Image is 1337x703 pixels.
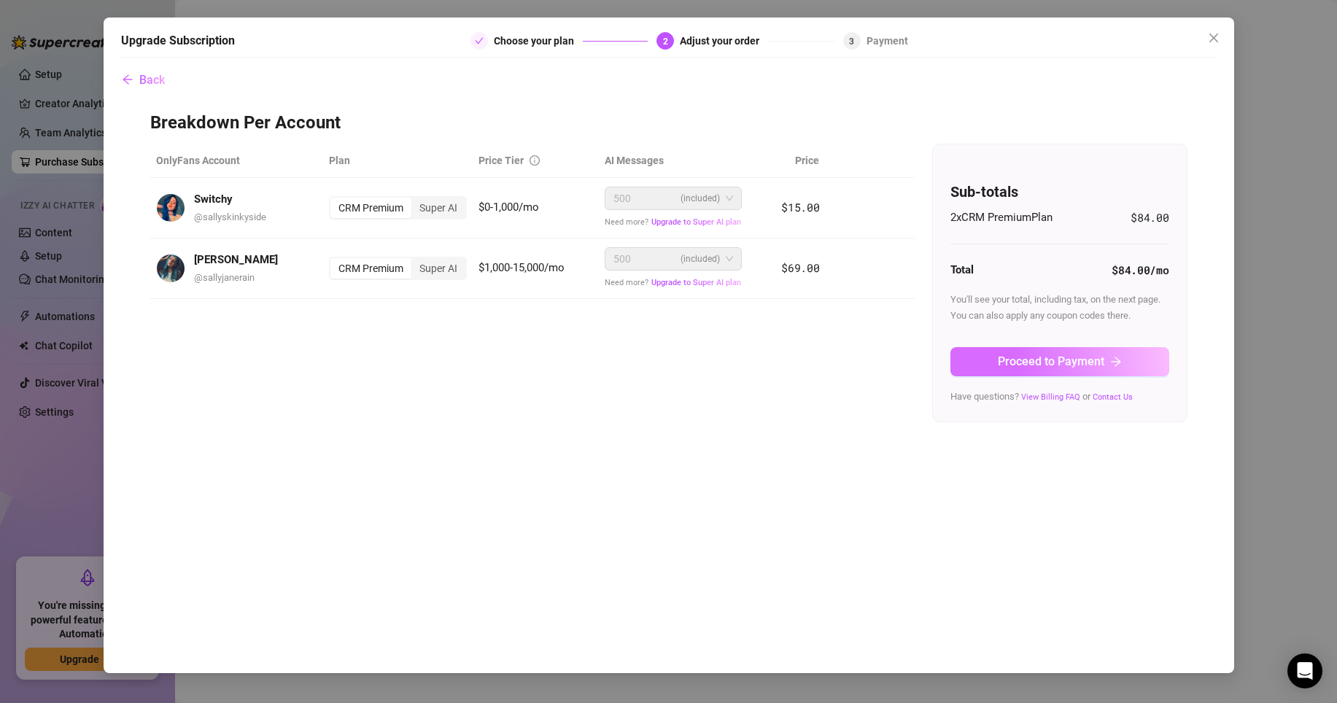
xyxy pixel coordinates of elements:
span: $15.00 [781,200,819,214]
span: You'll see your total, including tax, on the next page. You can also apply any coupon codes there. [950,294,1160,321]
div: Super AI [411,258,465,279]
h4: Sub-totals [950,182,1169,202]
span: (included) [681,248,720,270]
div: segmented control [329,257,467,280]
span: Upgrade to Super AI plan [651,217,741,227]
div: Payment [867,32,908,50]
span: 500 [613,248,631,270]
span: $0-1,000/mo [478,201,539,214]
div: CRM Premium [330,258,411,279]
span: $1,000-15,000/mo [478,261,565,274]
div: Adjust your order [680,32,768,50]
span: check [475,36,484,45]
strong: $84.00 /mo [1112,263,1169,277]
span: @ sallyskinkyside [194,211,266,222]
span: close [1208,32,1220,44]
button: Back [121,65,166,94]
span: Price Tier [478,155,524,166]
span: 2 [663,36,668,47]
th: AI Messages [599,144,756,178]
button: Close [1202,26,1225,50]
h5: Upgrade Subscription [121,32,235,50]
span: Proceed to Payment [998,354,1104,368]
div: CRM Premium [330,198,411,218]
span: arrow-left [122,74,133,85]
th: Price [755,144,825,178]
div: Choose your plan [494,32,583,50]
span: 3 [849,36,854,47]
span: 2 x CRM Premium Plan [950,209,1053,227]
span: Close [1202,32,1225,44]
th: OnlyFans Account [150,144,324,178]
span: Need more? [605,217,742,227]
button: Upgrade to Super AI plan [651,277,742,288]
span: (included) [681,187,720,209]
th: Plan [323,144,473,178]
span: @ sallyjanerain [194,272,255,283]
span: Need more? [605,278,742,287]
div: Super AI [411,198,465,218]
span: Back [139,73,165,87]
button: Proceed to Paymentarrow-right [950,347,1169,376]
span: $84.00 [1131,209,1169,227]
strong: [PERSON_NAME] [194,253,278,266]
img: avatar.jpg [157,255,185,282]
strong: Total [950,263,974,276]
span: info-circle [530,155,540,166]
div: segmented control [329,196,467,220]
img: avatar.jpg [157,194,185,222]
span: arrow-right [1110,356,1122,368]
a: View Billing FAQ [1021,392,1080,402]
div: Open Intercom Messenger [1287,653,1322,688]
span: Have questions? or [950,391,1133,402]
span: $69.00 [781,260,819,275]
a: Contact Us [1093,392,1133,402]
span: Upgrade to Super AI plan [651,278,741,287]
h3: Breakdown Per Account [150,112,1187,135]
button: Upgrade to Super AI plan [651,217,742,228]
span: 500 [613,187,631,209]
strong: Switchy [194,193,233,206]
